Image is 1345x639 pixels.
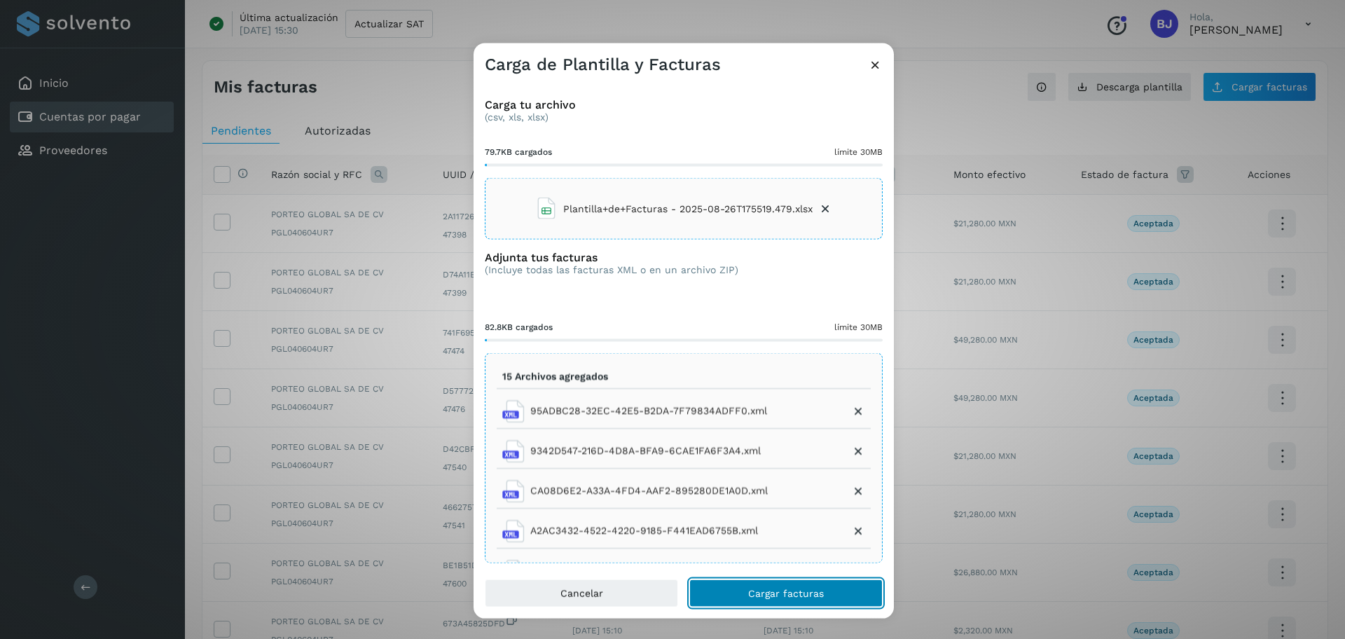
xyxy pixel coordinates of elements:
span: A2AC3432-4522-4220-9185-F441EAD6755B.xml [530,523,758,538]
span: límite 30MB [834,146,883,158]
span: Cancelar [560,588,603,598]
span: 9342D547-216D-4D8A-BFA9-6CAE1FA6F3A4.xml [530,444,761,458]
p: 15 Archivos agregados [502,371,608,383]
span: 82.8KB cargados [485,321,553,334]
span: 95ADBC28-32EC-42E5-B2DA-7F79834ADFF0.xml [530,404,767,418]
span: límite 30MB [834,321,883,334]
span: Cargar facturas [748,588,824,598]
h3: Carga de Plantilla y Facturas [485,55,721,75]
p: (Incluye todas las facturas XML o en un archivo ZIP) [485,264,738,276]
span: 79.7KB cargados [485,146,552,158]
button: Cancelar [485,579,678,607]
button: Cargar facturas [689,579,883,607]
p: (csv, xls, xlsx) [485,111,883,123]
h3: Carga tu archivo [485,98,883,111]
span: CA08D6E2-A33A-4FD4-AAF2-895280DE1A0D.xml [530,483,768,498]
h3: Adjunta tus facturas [485,251,738,264]
span: Plantilla+de+Facturas - 2025-08-26T175519.479.xlsx [563,201,813,216]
